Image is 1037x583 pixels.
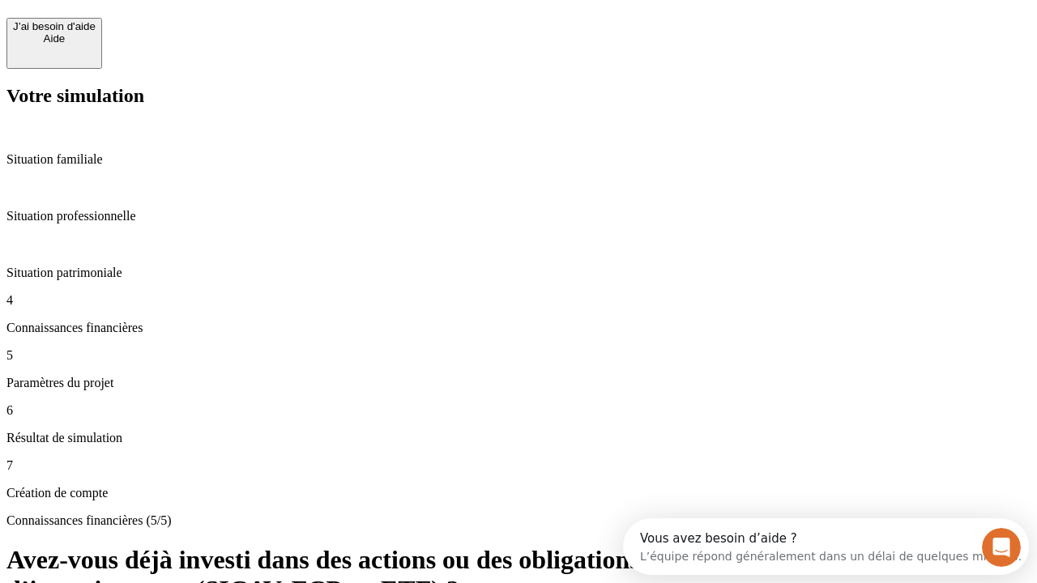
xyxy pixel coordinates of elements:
div: Ouvrir le Messenger Intercom [6,6,446,51]
p: Situation professionnelle [6,209,1031,223]
p: Paramètres du projet [6,376,1031,390]
div: Vous avez besoin d’aide ? [17,14,399,27]
iframe: Intercom live chat [982,528,1021,567]
iframe: Intercom live chat discovery launcher [623,518,1029,575]
div: Aide [13,32,96,45]
p: Situation patrimoniale [6,266,1031,280]
p: Connaissances financières (5/5) [6,513,1031,528]
div: J’ai besoin d'aide [13,20,96,32]
p: Résultat de simulation [6,431,1031,445]
p: Création de compte [6,486,1031,500]
p: 6 [6,403,1031,418]
div: L’équipe répond généralement dans un délai de quelques minutes. [17,27,399,44]
button: J’ai besoin d'aideAide [6,18,102,69]
p: Situation familiale [6,152,1031,167]
p: 7 [6,458,1031,473]
p: 4 [6,293,1031,308]
p: 5 [6,348,1031,363]
h2: Votre simulation [6,85,1031,107]
p: Connaissances financières [6,321,1031,335]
